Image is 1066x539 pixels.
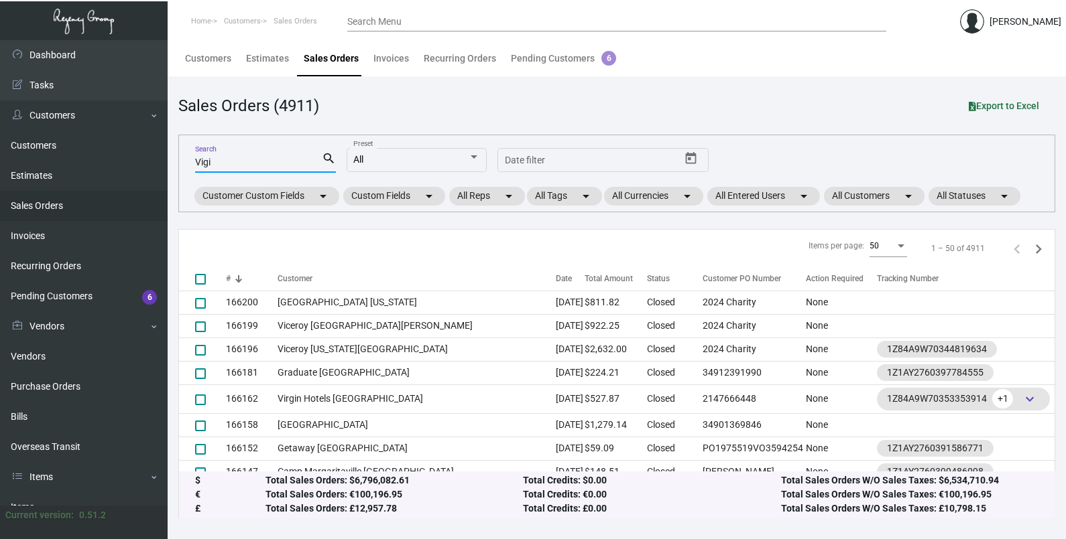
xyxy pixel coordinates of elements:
[585,384,646,413] td: $527.87
[647,291,696,314] td: Closed
[79,508,106,522] div: 0.51.2
[505,155,546,166] input: Start date
[806,460,878,483] td: None
[5,508,74,522] div: Current version:
[887,465,984,479] div: 1Z1AY2760399486098
[556,460,585,483] td: [DATE]
[304,52,359,66] div: Sales Orders
[877,273,939,285] div: Tracking Number
[353,154,363,165] span: All
[527,187,602,206] mat-chip: All Tags
[806,361,878,384] td: None
[929,187,1020,206] mat-chip: All Statuses
[556,361,585,384] td: [DATE]
[585,437,646,460] td: $59.09
[806,273,864,285] div: Action Required
[969,100,1039,111] span: Export to Excel
[647,361,696,384] td: Closed
[226,361,278,384] td: 166181
[806,273,878,285] div: Action Required
[680,148,701,169] button: Open calendar
[556,384,585,413] td: [DATE]
[226,273,231,285] div: #
[806,437,878,460] td: None
[278,273,312,285] div: Customer
[647,384,696,413] td: Closed
[696,384,806,413] td: 2147666448
[781,502,1039,516] div: Total Sales Orders W/O Sales Taxes: £10,798.15
[185,52,231,66] div: Customers
[679,188,695,204] mat-icon: arrow_drop_down
[278,273,556,285] div: Customer
[194,187,339,206] mat-chip: Customer Custom Fields
[322,151,336,167] mat-icon: search
[781,487,1039,502] div: Total Sales Orders W/O Sales Taxes: €100,196.95
[806,314,878,337] td: None
[703,273,806,285] div: Customer PO Number
[585,273,633,285] div: Total Amount
[278,291,556,314] td: [GEOGRAPHIC_DATA] [US_STATE]
[958,94,1050,118] button: Export to Excel
[806,413,878,437] td: None
[556,437,585,460] td: [DATE]
[647,273,696,285] div: Status
[556,314,585,337] td: [DATE]
[226,437,278,460] td: 166152
[195,473,265,487] div: $
[578,188,594,204] mat-icon: arrow_drop_down
[278,314,556,337] td: Viceroy [GEOGRAPHIC_DATA][PERSON_NAME]
[887,389,1040,409] div: 1Z84A9W70353353914
[278,361,556,384] td: Graduate [GEOGRAPHIC_DATA]
[996,188,1012,204] mat-icon: arrow_drop_down
[226,413,278,437] td: 166158
[556,273,585,285] div: Date
[585,460,646,483] td: $148.51
[647,413,696,437] td: Closed
[224,17,261,25] span: Customers
[226,337,278,361] td: 166196
[990,15,1061,29] div: [PERSON_NAME]
[278,337,556,361] td: Viceroy [US_STATE][GEOGRAPHIC_DATA]
[226,460,278,483] td: 166147
[265,473,523,487] div: Total Sales Orders: $6,796,082.61
[870,241,879,250] span: 50
[265,502,523,516] div: Total Sales Orders: £12,957.78
[523,487,780,502] div: Total Credits: €0.00
[696,361,806,384] td: 34912391990
[278,384,556,413] td: Virgin Hotels [GEOGRAPHIC_DATA]
[647,273,670,285] div: Status
[809,240,864,252] div: Items per page:
[960,9,984,33] img: admin@bootstrapmaster.com
[449,187,525,206] mat-chip: All Reps
[877,273,1055,285] div: Tracking Number
[806,384,878,413] td: None
[647,460,696,483] td: Closed
[265,487,523,502] div: Total Sales Orders: €100,196.95
[246,52,289,66] div: Estimates
[226,273,278,285] div: #
[424,52,496,66] div: Recurring Orders
[647,437,696,460] td: Closed
[870,242,907,251] mat-select: Items per page:
[696,437,806,460] td: PO1975519VO3594254
[585,314,646,337] td: $922.25
[781,473,1039,487] div: Total Sales Orders W/O Sales Taxes: $6,534,710.94
[900,188,916,204] mat-icon: arrow_drop_down
[1022,391,1038,407] span: keyboard_arrow_down
[806,291,878,314] td: None
[421,188,437,204] mat-icon: arrow_drop_down
[226,384,278,413] td: 166162
[696,291,806,314] td: 2024 Charity
[278,460,556,483] td: Camp Margaritaville [GEOGRAPHIC_DATA]
[556,273,572,285] div: Date
[585,337,646,361] td: $2,632.00
[796,188,812,204] mat-icon: arrow_drop_down
[806,337,878,361] td: None
[556,413,585,437] td: [DATE]
[696,460,806,483] td: [PERSON_NAME]
[278,413,556,437] td: [GEOGRAPHIC_DATA]
[887,342,987,356] div: 1Z84A9W70344819634
[373,52,409,66] div: Invoices
[707,187,820,206] mat-chip: All Entered Users
[195,502,265,516] div: £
